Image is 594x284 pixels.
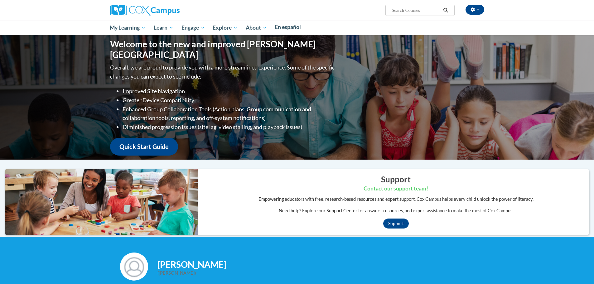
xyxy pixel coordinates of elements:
[203,174,589,185] h2: Support
[177,21,209,35] a: Engage
[120,253,148,281] img: Profile Image
[203,196,589,203] p: Empowering educators with free, research-based resources and expert support, Cox Campus helps eve...
[203,207,589,214] p: Need help? Explore our Support Center for answers, resources, and expert assistance to make the m...
[441,7,450,14] button: Search
[150,21,177,35] a: Learn
[110,7,180,12] a: Cox Campus
[110,5,180,16] img: Cox Campus
[203,185,589,193] h3: Contact our support team!
[123,87,336,96] li: Improved Site Navigation
[123,96,336,105] li: Greater Device Compatibility
[154,24,173,31] span: Learn
[383,219,409,229] a: Support
[242,21,271,35] a: About
[101,21,494,35] div: Main menu
[123,123,336,132] li: Diminished progression issues (site lag, video stalling, and playback issues)
[110,138,178,156] a: Quick Start Guide
[391,7,441,14] input: Search Courses
[213,24,238,31] span: Explore
[443,8,448,13] i: 
[157,270,474,277] div: ([PERSON_NAME])
[209,21,242,35] a: Explore
[466,5,484,15] button: Account Settings
[110,63,336,81] p: Overall, we are proud to provide you with a more streamlined experience. Some of the specific cha...
[157,259,474,270] h4: [PERSON_NAME]
[181,24,205,31] span: Engage
[110,39,336,60] h1: Welcome to the new and improved [PERSON_NAME][GEOGRAPHIC_DATA]
[123,105,336,123] li: Enhanced Group Collaboration Tools (Action plans, Group communication and collaboration tools, re...
[271,21,305,34] a: En español
[275,24,301,30] span: En español
[246,24,267,31] span: About
[110,24,146,31] span: My Learning
[106,21,150,35] a: My Learning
